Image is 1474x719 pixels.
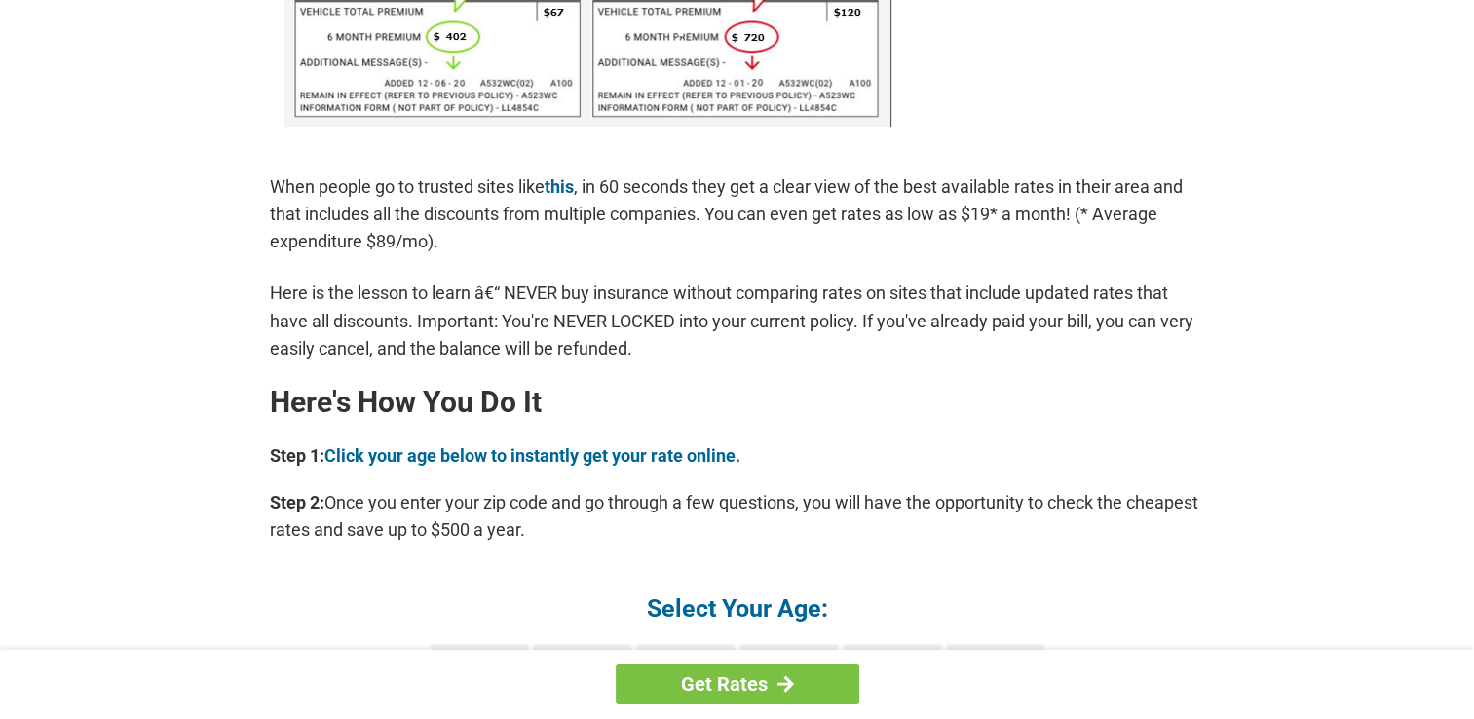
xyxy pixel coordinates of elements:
a: Get Rates [616,664,859,704]
p: When people go to trusted sites like , in 60 seconds they get a clear view of the best available ... [270,173,1205,255]
p: Here is the lesson to learn â€“ NEVER buy insurance without comparing rates on sites that include... [270,280,1205,361]
a: this [545,176,574,197]
b: Step 2: [270,492,324,512]
h2: Here's How You Do It [270,387,1205,418]
p: Once you enter your zip code and go through a few questions, you will have the opportunity to che... [270,489,1205,544]
b: Step 1: [270,445,324,466]
a: Click your age below to instantly get your rate online. [324,445,740,466]
h4: Select Your Age: [270,592,1205,624]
